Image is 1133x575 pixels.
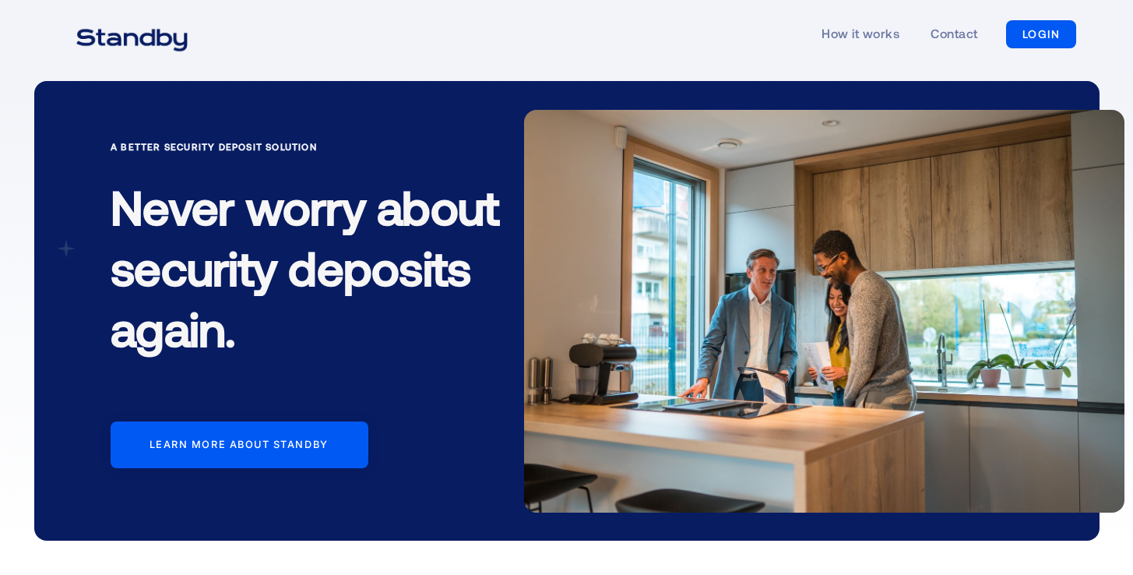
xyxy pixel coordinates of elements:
h1: Never worry about security deposits again. [111,164,499,384]
a: LOGIN [1006,20,1077,48]
div: A Better Security Deposit Solution [111,139,499,154]
a: Learn more about standby [111,422,368,468]
a: home [57,19,207,50]
div: Learn more about standby [150,439,329,451]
